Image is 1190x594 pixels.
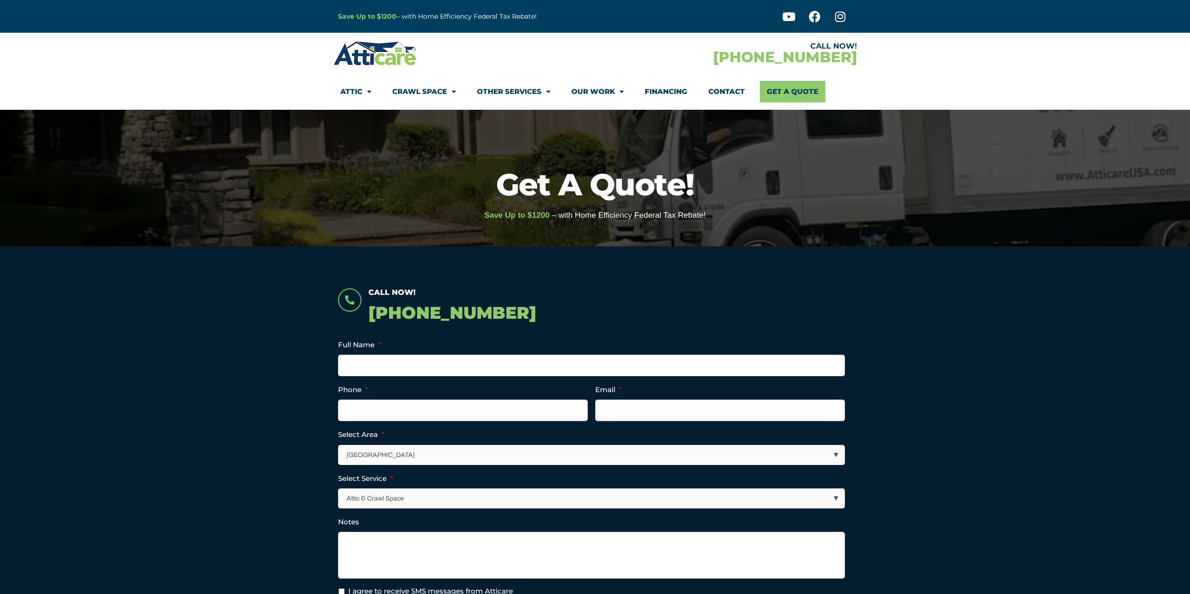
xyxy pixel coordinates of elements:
label: Email [595,385,622,394]
label: Select Area [338,430,384,439]
span: Call Now! [368,288,416,297]
span: Save Up to $1200 [484,211,550,220]
a: Save Up to $1200 [338,12,397,21]
a: Other Services [477,81,550,102]
div: CALL NOW! [595,43,857,50]
a: Our Work [571,81,624,102]
p: – with Home Efficiency Federal Tax Rebate! [338,11,641,22]
a: Get A Quote [760,81,825,102]
a: Financing [645,81,687,102]
a: Contact [708,81,745,102]
label: Notes [338,517,359,527]
h1: Get A Quote! [5,169,1185,200]
span: – with Home Efficiency Federal Tax Rebate! [552,211,706,220]
label: Full Name [338,340,381,350]
nav: Menu [340,81,850,102]
label: Select Service [338,474,393,483]
a: Attic [340,81,371,102]
a: Crawl Space [392,81,456,102]
label: Phone [338,385,368,394]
